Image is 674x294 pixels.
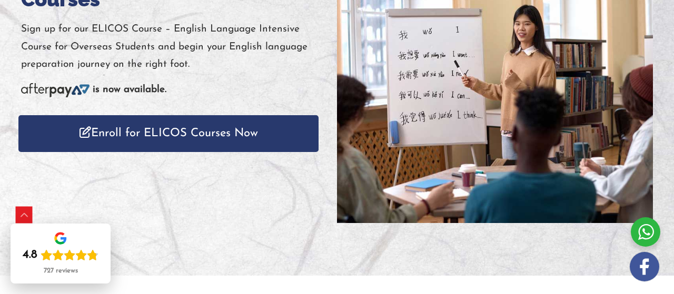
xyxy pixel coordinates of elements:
[21,83,90,97] img: Afterpay-Logo
[23,248,37,262] div: 4.8
[93,85,166,95] b: is now available.
[21,21,337,73] p: Sign up for our ELICOS Course – English Language Intensive Course for Overseas Students and begin...
[18,115,319,151] a: Enroll for ELICOS Courses Now
[44,267,78,275] div: 727 reviews
[23,248,98,262] div: Rating: 4.8 out of 5
[630,252,659,281] img: white-facebook.png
